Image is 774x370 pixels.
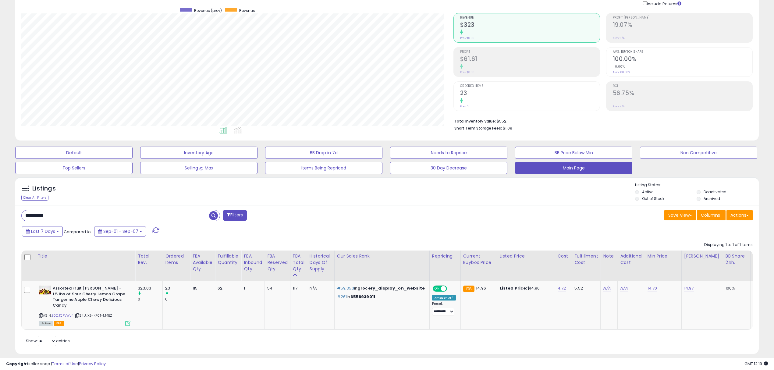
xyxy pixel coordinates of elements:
div: 115 [193,286,210,291]
div: Cost [558,253,570,259]
a: N/A [620,285,627,291]
div: Amazon AI * [432,295,456,301]
span: ROI [613,84,752,88]
p: in [337,294,425,300]
div: Listed Price [500,253,552,259]
span: Avg. Buybox Share [613,50,752,54]
div: 100% [726,286,746,291]
div: BB Share 24h. [726,253,748,266]
button: Non Competitive [640,147,757,159]
label: Out of Stock [642,196,664,201]
span: #59,353 [337,285,354,291]
a: 14.70 [648,285,657,291]
button: Actions [726,210,753,220]
button: Main Page [515,162,632,174]
span: | SKU: XZ-KF0T-M4EZ [74,313,112,318]
span: 2025-09-15 12:19 GMT [744,361,768,367]
small: Prev: $0.00 [460,70,474,74]
div: FBA inbound Qty [244,253,262,272]
h2: 56.75% [613,90,752,98]
div: 62 [218,286,236,291]
div: 323.03 [138,286,162,291]
div: Historical Days Of Supply [310,253,332,272]
span: ON [433,286,441,291]
div: 5.52 [574,286,596,291]
button: Default [15,147,133,159]
span: $1.09 [503,125,512,131]
p: in [337,286,425,291]
button: Last 7 Days [22,226,63,237]
div: Preset: [432,302,456,315]
small: Prev: N/A [613,105,625,108]
div: 1 [244,286,260,291]
img: 41k4A7NB5FL._SL40_.jpg [39,286,51,294]
span: Columns [701,212,720,218]
div: 54 [267,286,286,291]
span: All listings currently available for purchase on Amazon [39,321,53,326]
div: 23 [165,286,190,291]
small: 0.00% [613,64,625,69]
span: Show: entries [26,338,70,344]
span: #261 [337,294,347,300]
div: Total Rev. [138,253,160,266]
a: N/A [603,285,610,291]
div: Additional Cost [620,253,642,266]
div: Clear All Filters [21,195,48,201]
p: Listing States: [635,182,759,188]
button: 30 Day Decrease [390,162,507,174]
div: 117 [293,286,302,291]
span: OFF [446,286,456,291]
a: B0CJCPVWJ4 [51,313,73,318]
a: Privacy Policy [79,361,106,367]
div: Note [603,253,615,259]
a: 4.72 [558,285,566,291]
button: Selling @ Max [140,162,257,174]
a: Terms of Use [52,361,78,367]
b: Short Term Storage Fees: [454,126,502,131]
h2: $323 [460,21,600,30]
div: FBA Available Qty [193,253,212,272]
span: 6558939011 [350,294,375,300]
button: BB Price Below Min [515,147,632,159]
div: Fulfillable Quantity [218,253,239,266]
h5: Listings [32,184,56,193]
small: Prev: 0 [460,105,469,108]
div: Current Buybox Price [463,253,495,266]
div: Title [37,253,133,259]
small: Prev: $0.00 [460,36,474,40]
span: Revenue [239,8,255,13]
label: Deactivated [704,189,726,194]
small: Prev: N/A [613,36,625,40]
div: ASIN: [39,286,130,325]
button: Columns [697,210,726,220]
b: Listed Price: [500,285,527,291]
b: Assorted Fruit [PERSON_NAME] - 1.5 lbs of Sour Cherry Lemon Grape Tangerine Apple Chewy Delicious... [53,286,127,310]
div: $14.96 [500,286,550,291]
div: N/A [310,286,330,291]
div: Fulfillment Cost [574,253,598,266]
button: BB Drop in 7d [265,147,382,159]
a: 14.97 [684,285,694,291]
div: FBA Reserved Qty [267,253,288,272]
button: Needs to Reprice [390,147,507,159]
button: Items Being Repriced [265,162,382,174]
small: FBA [463,286,474,292]
li: $552 [454,117,748,124]
span: Revenue [460,16,600,20]
span: Profit [460,50,600,54]
h2: $61.61 [460,55,600,64]
h2: 100.00% [613,55,752,64]
button: Save View [664,210,696,220]
b: Total Inventory Value: [454,119,496,124]
div: Ordered Items [165,253,187,266]
div: Cur Sales Rank [337,253,427,259]
h2: 23 [460,90,600,98]
span: Revenue (prev) [194,8,222,13]
span: Sep-01 - Sep-07 [103,228,138,234]
div: Displaying 1 to 1 of 1 items [704,242,753,248]
button: Sep-01 - Sep-07 [94,226,146,237]
span: grocery_display_on_website [357,285,425,291]
div: 0 [138,297,162,302]
strong: Copyright [6,361,28,367]
div: Repricing [432,253,458,259]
